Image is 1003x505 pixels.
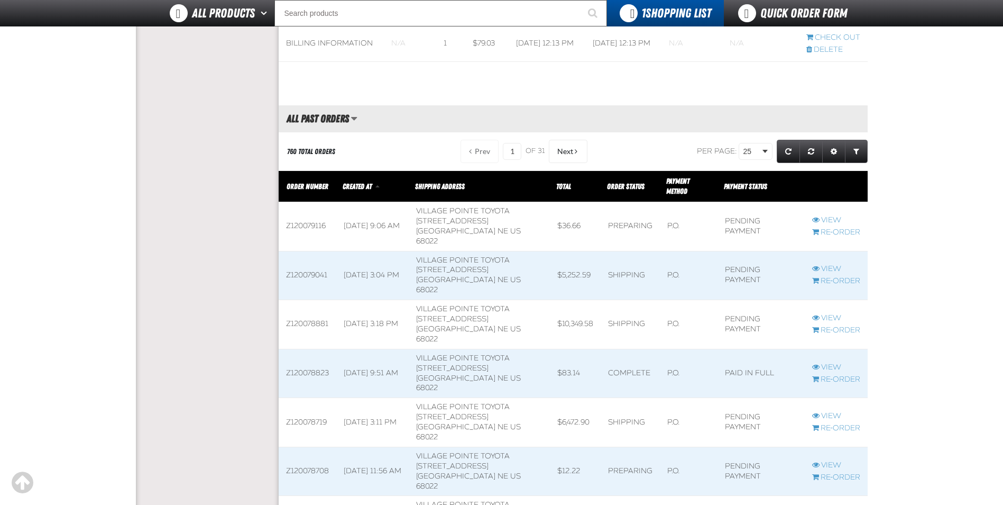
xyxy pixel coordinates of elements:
[661,26,722,61] td: Blank
[550,251,601,300] td: $5,252.59
[812,363,860,373] a: View Z120078823 order
[722,26,798,61] td: Blank
[336,300,409,349] td: [DATE] 3:18 PM
[416,452,510,461] span: Village Pointe Toyota
[498,374,508,383] span: NE
[510,472,521,481] span: US
[416,412,489,421] span: [STREET_ADDRESS]
[549,140,587,163] button: Next Page
[336,349,409,398] td: [DATE] 9:51 AM
[416,217,489,226] span: [STREET_ADDRESS]
[510,324,521,333] span: US
[806,33,860,43] a: Continue checkout started from
[279,300,336,349] td: Z120078881
[845,140,868,163] a: Expand or Collapse Grid Filters
[717,202,804,251] td: Pending payment
[509,26,585,61] td: [DATE] 12:13 PM
[812,276,860,286] a: Re-Order Z120079041 order
[777,140,800,163] a: Refresh grid action
[556,182,571,191] span: Total
[550,300,601,349] td: $10,349.58
[416,206,510,215] span: Village Pointe Toyota
[286,39,376,49] div: Billing Information
[717,447,804,496] td: Pending payment
[436,26,465,61] td: 1
[660,398,717,447] td: P.O.
[812,264,860,274] a: View Z120079041 order
[601,447,660,496] td: Preparing
[416,227,495,236] span: [GEOGRAPHIC_DATA]
[666,177,689,195] span: Payment Method
[465,26,509,61] td: $79.03
[812,423,860,434] a: Re-Order Z120078719 order
[641,6,711,21] span: Shopping List
[510,422,521,431] span: US
[416,432,438,441] bdo: 68022
[416,324,495,333] span: [GEOGRAPHIC_DATA]
[498,324,508,333] span: NE
[717,300,804,349] td: Pending payment
[416,237,438,246] bdo: 68022
[416,422,495,431] span: [GEOGRAPHIC_DATA]
[660,300,717,349] td: P.O.
[336,251,409,300] td: [DATE] 3:04 PM
[336,398,409,447] td: [DATE] 3:11 PM
[550,202,601,251] td: $36.66
[806,45,860,55] a: Delete checkout started from
[279,398,336,447] td: Z120078719
[660,251,717,300] td: P.O.
[343,182,372,191] span: Created At
[416,314,489,323] span: [STREET_ADDRESS]
[416,482,438,491] bdo: 68022
[822,140,845,163] a: Expand or Collapse Grid Settings
[557,147,573,156] span: Next Page
[812,375,860,385] a: Re-Order Z120078823 order
[279,251,336,300] td: Z120079041
[416,374,495,383] span: [GEOGRAPHIC_DATA]
[279,447,336,496] td: Z120078708
[550,349,601,398] td: $83.14
[279,202,336,251] td: Z120079116
[717,251,804,300] td: Pending payment
[601,251,660,300] td: Shipping
[510,275,521,284] span: US
[812,411,860,421] a: View Z120078719 order
[503,143,521,160] input: Current page number
[601,202,660,251] td: Preparing
[287,182,328,191] a: Order Number
[550,398,601,447] td: $6,472.90
[416,364,489,373] span: [STREET_ADDRESS]
[336,202,409,251] td: [DATE] 9:06 AM
[384,26,437,61] td: Blank
[279,349,336,398] td: Z120078823
[526,147,545,156] span: of 31
[287,147,335,157] div: 760 Total Orders
[510,374,521,383] span: US
[351,110,357,128] button: Manage grid views. Current view is All Past Orders
[697,147,737,156] span: Per page:
[279,113,349,124] h2: All Past Orders
[724,182,767,191] span: Payment Status
[498,422,508,431] span: NE
[415,182,465,191] span: Shipping Address
[812,473,860,483] a: Re-Order Z120078708 order
[607,182,645,191] a: Order Status
[660,447,717,496] td: P.O.
[336,447,409,496] td: [DATE] 11:56 AM
[416,354,510,363] span: Village Pointe Toyota
[416,265,489,274] span: [STREET_ADDRESS]
[498,275,508,284] span: NE
[343,182,373,191] a: Created At
[601,300,660,349] td: Shipping
[416,335,438,344] bdo: 68022
[416,472,495,481] span: [GEOGRAPHIC_DATA]
[510,227,521,236] span: US
[717,398,804,447] td: Pending payment
[416,304,510,313] span: Village Pointe Toyota
[660,349,717,398] td: P.O.
[416,285,438,294] bdo: 68022
[717,349,804,398] td: Paid in full
[812,313,860,323] a: View Z120078881 order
